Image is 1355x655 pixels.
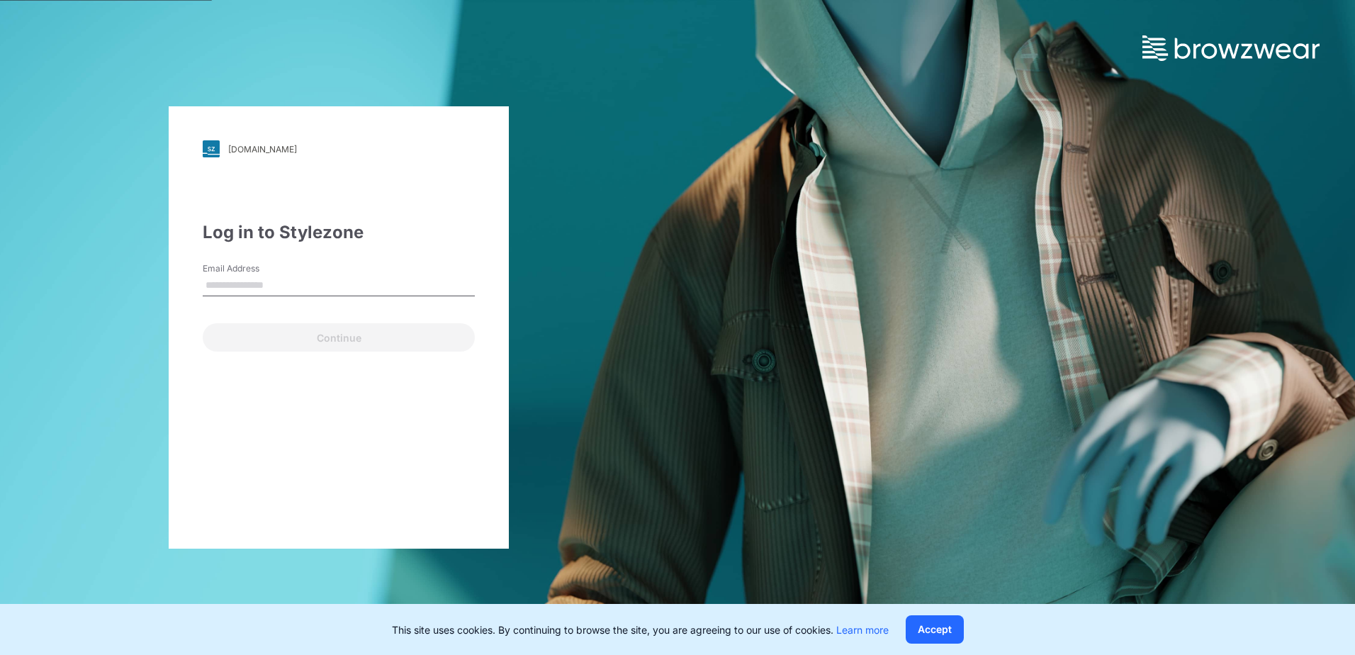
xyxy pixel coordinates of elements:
[203,220,475,245] div: Log in to Stylezone
[203,140,220,157] img: svg+xml;base64,PHN2ZyB3aWR0aD0iMjgiIGhlaWdodD0iMjgiIHZpZXdCb3g9IjAgMCAyOCAyOCIgZmlsbD0ibm9uZSIgeG...
[228,144,297,155] div: [DOMAIN_NAME]
[203,262,302,275] label: Email Address
[1142,35,1320,61] img: browzwear-logo.73288ffb.svg
[203,140,475,157] a: [DOMAIN_NAME]
[836,624,889,636] a: Learn more
[392,622,889,637] p: This site uses cookies. By continuing to browse the site, you are agreeing to our use of cookies.
[906,615,964,644] button: Accept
